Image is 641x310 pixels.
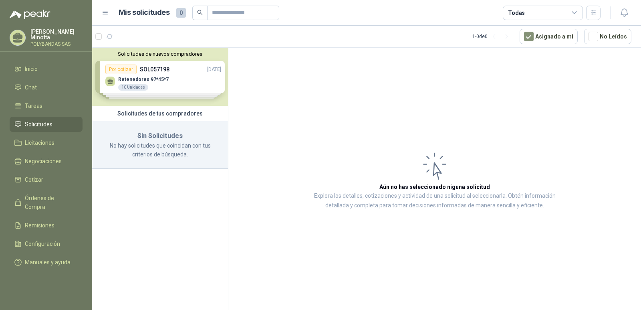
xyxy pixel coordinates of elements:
h3: Sin Solicitudes [102,131,218,141]
span: Órdenes de Compra [25,194,75,211]
p: [PERSON_NAME] Minotta [30,29,83,40]
img: Logo peakr [10,10,50,19]
span: Remisiones [25,221,54,230]
a: Tareas [10,98,83,113]
span: Manuales y ayuda [25,258,71,267]
button: Solicitudes de nuevos compradores [95,51,225,57]
p: Explora los detalles, cotizaciones y actividad de una solicitud al seleccionarla. Obtén informaci... [308,191,561,211]
button: No Leídos [584,29,631,44]
a: Negociaciones [10,154,83,169]
span: Solicitudes [25,120,52,129]
a: Inicio [10,61,83,77]
span: Chat [25,83,37,92]
a: Configuración [10,236,83,251]
p: POLYBANDAS SAS [30,42,83,47]
a: Chat [10,80,83,95]
span: Negociaciones [25,157,62,166]
h3: Aún no has seleccionado niguna solicitud [379,182,490,191]
span: Tareas [25,101,42,110]
a: Manuales y ayuda [10,255,83,270]
span: Licitaciones [25,138,54,147]
span: search [197,10,203,15]
span: Inicio [25,65,38,73]
a: Órdenes de Compra [10,190,83,215]
a: Remisiones [10,218,83,233]
a: Licitaciones [10,135,83,150]
a: Cotizar [10,172,83,187]
span: Configuración [25,239,60,248]
a: Solicitudes [10,117,83,132]
div: Todas [508,8,525,17]
span: 0 [176,8,186,18]
span: Cotizar [25,175,43,184]
div: 1 - 0 de 0 [472,30,513,43]
h1: Mis solicitudes [119,7,170,18]
p: No hay solicitudes que coincidan con tus criterios de búsqueda. [102,141,218,159]
div: Solicitudes de tus compradores [92,106,228,121]
div: Solicitudes de nuevos compradoresPor cotizarSOL057198[DATE] Retenedores 97*45*710 UnidadesPor cot... [92,48,228,106]
button: Asignado a mi [520,29,578,44]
